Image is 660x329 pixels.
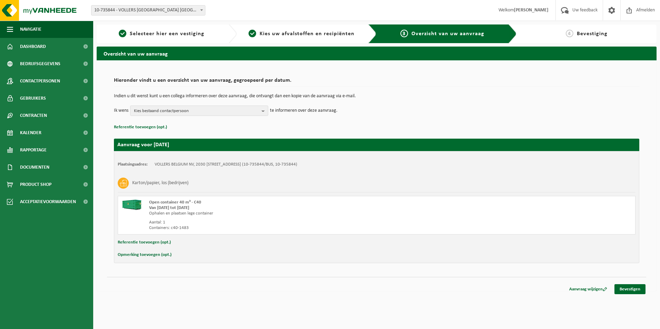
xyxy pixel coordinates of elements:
[114,94,639,99] p: Indien u dit wenst kunt u een collega informeren over deze aanvraag, die ontvangt dan een kopie v...
[20,90,46,107] span: Gebruikers
[240,30,363,38] a: 2Kies uw afvalstoffen en recipiënten
[270,106,338,116] p: te informeren over deze aanvraag.
[114,123,167,132] button: Referentie toevoegen (opt.)
[122,200,142,210] img: HK-XC-40-GN-00.png
[119,30,126,37] span: 1
[20,176,51,193] span: Product Shop
[155,162,297,167] td: VOLLERS BELGIUM NV, 2030 [STREET_ADDRESS] (10-735844/BUS, 10-735844)
[130,106,268,116] button: Kies bestaand contactpersoon
[117,142,169,148] strong: Aanvraag voor [DATE]
[20,193,76,210] span: Acceptatievoorwaarden
[20,124,41,141] span: Kalender
[564,284,612,294] a: Aanvraag wijzigen
[514,8,549,13] strong: [PERSON_NAME]
[149,225,404,231] div: Containers: c40-1483
[91,5,205,16] span: 10-735844 - VOLLERS BELGIUM NV - ANTWERPEN
[134,106,259,116] span: Kies bestaand contactpersoon
[20,159,49,176] span: Documenten
[260,31,355,37] span: Kies uw afvalstoffen en recipiënten
[566,30,573,37] span: 4
[100,30,223,38] a: 1Selecteer hier een vestiging
[149,200,201,205] span: Open container 40 m³ - C40
[20,141,47,159] span: Rapportage
[130,31,204,37] span: Selecteer hier een vestiging
[114,106,128,116] p: Ik wens
[20,38,46,55] span: Dashboard
[149,206,189,210] strong: Van [DATE] tot [DATE]
[149,220,404,225] div: Aantal: 1
[149,211,404,216] div: Ophalen en plaatsen lege container
[400,30,408,37] span: 3
[118,238,171,247] button: Referentie toevoegen (opt.)
[20,55,60,72] span: Bedrijfsgegevens
[132,178,188,189] h3: Karton/papier, los (bedrijven)
[249,30,256,37] span: 2
[20,107,47,124] span: Contracten
[114,78,639,87] h2: Hieronder vindt u een overzicht van uw aanvraag, gegroepeerd per datum.
[411,31,484,37] span: Overzicht van uw aanvraag
[577,31,608,37] span: Bevestiging
[118,162,148,167] strong: Plaatsingsadres:
[97,47,657,60] h2: Overzicht van uw aanvraag
[118,250,172,259] button: Opmerking toevoegen (opt.)
[91,6,205,15] span: 10-735844 - VOLLERS BELGIUM NV - ANTWERPEN
[614,284,646,294] a: Bevestigen
[20,72,60,90] span: Contactpersonen
[20,21,41,38] span: Navigatie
